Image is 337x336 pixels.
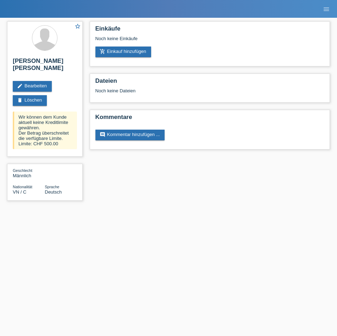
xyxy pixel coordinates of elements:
[13,95,47,106] a: deleteLöschen
[95,114,325,124] h2: Kommentare
[74,23,81,31] a: star_border
[95,36,325,47] div: Noch keine Einkäufe
[95,25,325,36] h2: Einkäufe
[100,49,105,54] i: add_shopping_cart
[95,77,325,88] h2: Dateien
[13,168,32,173] span: Geschlecht
[45,189,62,195] span: Deutsch
[13,81,52,92] a: editBearbeiten
[45,185,59,189] span: Sprache
[13,112,77,149] div: Wir können dem Kunde aktuell keine Kreditlimite gewähren. Der Betrag überschreitet die verfügbare...
[74,23,81,29] i: star_border
[95,88,258,93] div: Noch keine Dateien
[323,6,330,13] i: menu
[13,185,32,189] span: Nationalität
[13,189,26,195] span: Vietnam / C / 20.07.2001
[95,47,151,57] a: add_shopping_cartEinkauf hinzufügen
[319,7,333,11] a: menu
[17,83,23,89] i: edit
[13,168,45,178] div: Männlich
[100,132,105,137] i: comment
[95,130,165,140] a: commentKommentar hinzufügen ...
[17,97,23,103] i: delete
[13,58,77,75] h2: [PERSON_NAME] [PERSON_NAME]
